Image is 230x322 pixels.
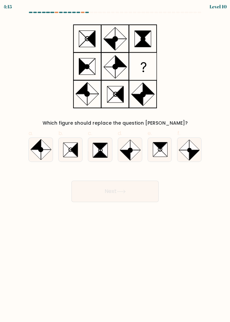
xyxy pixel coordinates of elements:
[148,129,152,137] span: e.
[58,129,63,137] span: b.
[88,129,92,137] span: c.
[71,181,159,202] button: Next
[177,129,180,137] span: f.
[27,120,203,127] div: Which figure should replace the question [PERSON_NAME]?
[28,129,33,137] span: a.
[118,129,122,137] span: d.
[210,3,227,10] div: Level 10
[3,3,12,10] div: 4:15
